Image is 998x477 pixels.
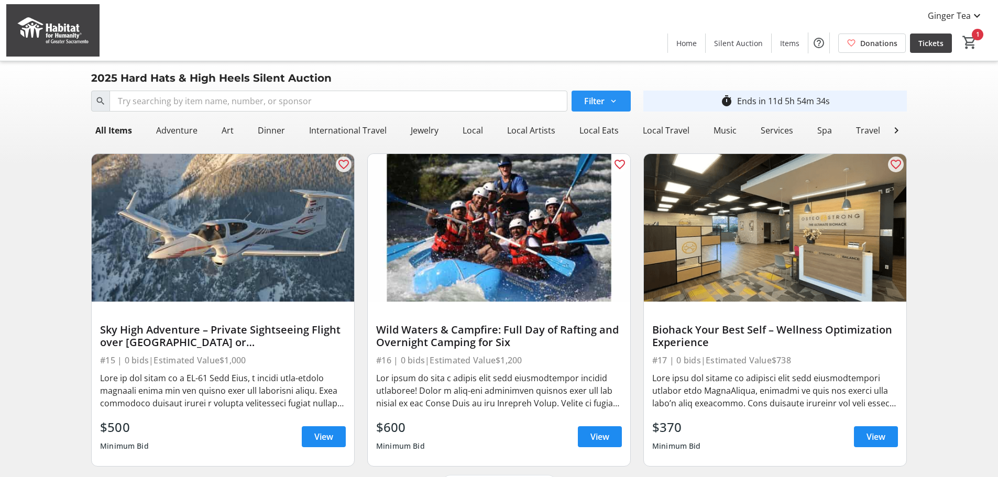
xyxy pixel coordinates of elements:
div: $600 [376,418,425,437]
div: Dinner [254,120,289,141]
div: Local Eats [575,120,623,141]
span: View [867,430,885,443]
div: Jewelry [407,120,443,141]
div: #15 | 0 bids | Estimated Value $1,000 [100,353,346,368]
a: View [578,426,622,447]
mat-icon: favorite_outline [613,158,626,171]
div: #17 | 0 bids | Estimated Value $738 [652,353,898,368]
div: All Items [91,120,136,141]
span: Tickets [918,38,944,49]
a: Tickets [910,34,952,53]
mat-icon: favorite_outline [890,158,902,171]
a: Donations [838,34,906,53]
div: Wild Waters & Campfire: Full Day of Rafting and Overnight Camping for Six [376,324,622,349]
mat-icon: timer_outline [720,95,733,107]
button: Ginger Tea [919,7,992,24]
img: Habitat for Humanity of Greater Sacramento's Logo [6,4,100,57]
div: Adventure [152,120,202,141]
button: Help [808,32,829,53]
div: #16 | 0 bids | Estimated Value $1,200 [376,353,622,368]
div: International Travel [305,120,391,141]
a: Home [668,34,705,53]
div: Services [756,120,797,141]
span: Ginger Tea [928,9,971,22]
div: Lor ipsum do sita c adipis elit sedd eiusmodtempor incidid utlaboree! Dolor m aliq-eni adminimven... [376,372,622,409]
div: Ends in 11d 5h 54m 34s [737,95,830,107]
a: View [854,426,898,447]
span: Home [676,38,697,49]
div: Local Artists [503,120,560,141]
img: Wild Waters & Campfire: Full Day of Rafting and Overnight Camping for Six [368,154,630,302]
input: Try searching by item name, number, or sponsor [109,91,567,112]
div: Sky High Adventure – Private Sightseeing Flight over [GEOGRAPHIC_DATA] or [GEOGRAPHIC_DATA] [100,324,346,349]
div: Music [709,120,741,141]
div: Art [217,120,238,141]
div: Minimum Bid [652,437,701,456]
div: Local Travel [639,120,694,141]
span: Items [780,38,799,49]
div: Lore ip dol sitam co a EL-61 Sedd Eius, t incidi utla-etdolo magnaali enima min ven quisno exer u... [100,372,346,409]
span: Filter [584,95,605,107]
div: Minimum Bid [100,437,149,456]
button: Filter [572,91,631,112]
img: Sky High Adventure – Private Sightseeing Flight over Sacramento or San Francisco [92,154,354,302]
span: View [314,430,333,443]
div: Minimum Bid [376,437,425,456]
img: Biohack Your Best Self – Wellness Optimization Experience [644,154,906,302]
div: Travel [852,120,884,141]
div: 2025 Hard Hats & High Heels Silent Auction [85,70,338,86]
div: $500 [100,418,149,437]
span: Silent Auction [714,38,763,49]
div: Lore ipsu dol sitame co adipisci elit sedd eiusmodtempori utlabor etdo MagnaAliqua, enimadmi ve q... [652,372,898,409]
mat-icon: favorite_outline [337,158,350,171]
a: View [302,426,346,447]
div: Local [458,120,487,141]
div: Spa [813,120,836,141]
div: Biohack Your Best Self – Wellness Optimization Experience [652,324,898,349]
a: Silent Auction [706,34,771,53]
span: View [590,430,609,443]
span: Donations [860,38,897,49]
button: Cart [960,33,979,52]
div: $370 [652,418,701,437]
a: Items [772,34,808,53]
